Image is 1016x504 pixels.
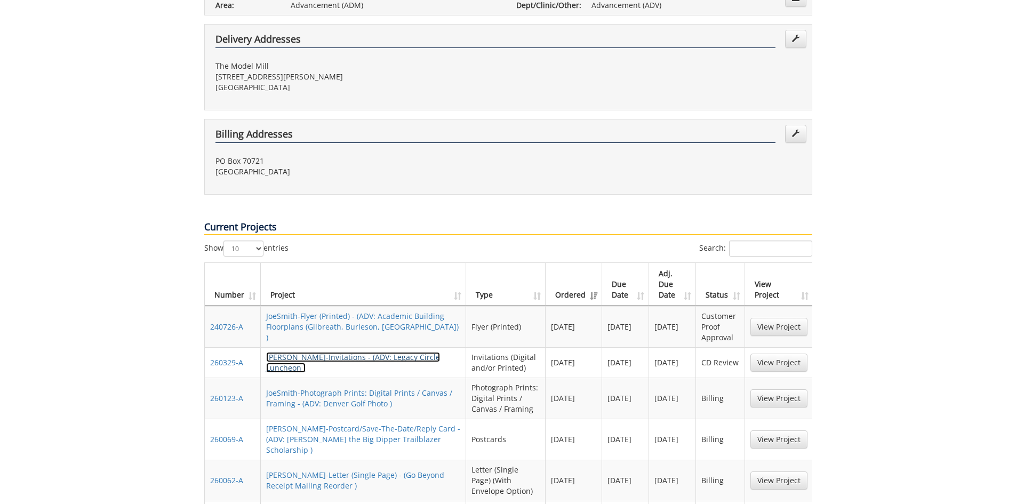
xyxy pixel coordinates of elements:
td: Billing [696,419,745,460]
a: JoeSmith-Photograph Prints: Digital Prints / Canvas / Framing - (ADV: Denver Golf Photo ) [266,388,452,409]
td: [DATE] [602,306,649,347]
p: [GEOGRAPHIC_DATA] [215,166,500,177]
td: [DATE] [649,306,696,347]
td: CD Review [696,347,745,378]
td: [DATE] [649,460,696,501]
p: Current Projects [204,220,812,235]
th: Status: activate to sort column ascending [696,263,745,306]
a: View Project [750,354,807,372]
td: [DATE] [602,419,649,460]
td: [DATE] [602,460,649,501]
a: 260123-A [210,393,243,403]
td: [DATE] [546,378,602,419]
a: JoeSmith-Flyer (Printed) - (ADV: Academic Building Floorplans (Gilbreath, Burleson, [GEOGRAPHIC_D... [266,311,459,342]
td: Postcards [466,419,546,460]
p: The Model Mill [215,61,500,71]
a: Edit Addresses [785,30,806,48]
p: [GEOGRAPHIC_DATA] [215,82,500,93]
a: View Project [750,471,807,490]
p: PO Box 70721 [215,156,500,166]
td: Customer Proof Approval [696,306,745,347]
th: Adj. Due Date: activate to sort column ascending [649,263,696,306]
td: [DATE] [546,419,602,460]
td: [DATE] [649,378,696,419]
th: Project: activate to sort column ascending [261,263,467,306]
a: 260062-A [210,475,243,485]
th: Number: activate to sort column ascending [205,263,261,306]
td: [DATE] [602,347,649,378]
td: [DATE] [602,378,649,419]
h4: Billing Addresses [215,129,775,143]
th: Ordered: activate to sort column ascending [546,263,602,306]
h4: Delivery Addresses [215,34,775,48]
td: Invitations (Digital and/or Printed) [466,347,546,378]
td: [DATE] [649,347,696,378]
a: [PERSON_NAME]-Invitations - (ADV: Legacy Circle Luncheon ) [266,352,440,373]
a: 240726-A [210,322,243,332]
label: Search: [699,241,812,257]
td: Flyer (Printed) [466,306,546,347]
a: View Project [750,430,807,449]
td: [DATE] [546,306,602,347]
td: [DATE] [649,419,696,460]
a: View Project [750,389,807,407]
th: Due Date: activate to sort column ascending [602,263,649,306]
a: 260329-A [210,357,243,367]
td: [DATE] [546,347,602,378]
a: Edit Addresses [785,125,806,143]
p: [STREET_ADDRESS][PERSON_NAME] [215,71,500,82]
td: Letter (Single Page) (With Envelope Option) [466,460,546,501]
td: Billing [696,460,745,501]
select: Showentries [223,241,263,257]
td: Billing [696,378,745,419]
td: [DATE] [546,460,602,501]
input: Search: [729,241,812,257]
a: [PERSON_NAME]-Letter (Single Page) - (Go Beyond Receipt Mailing Reorder ) [266,470,444,491]
label: Show entries [204,241,289,257]
th: Type: activate to sort column ascending [466,263,546,306]
a: View Project [750,318,807,336]
a: 260069-A [210,434,243,444]
a: [PERSON_NAME]-Postcard/Save-The-Date/Reply Card - (ADV: [PERSON_NAME] the Big Dipper Trailblazer ... [266,423,460,455]
th: View Project: activate to sort column ascending [745,263,813,306]
td: Photograph Prints: Digital Prints / Canvas / Framing [466,378,546,419]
